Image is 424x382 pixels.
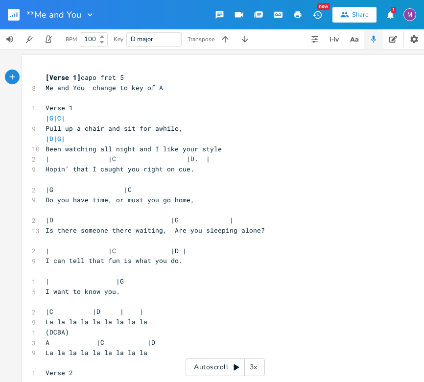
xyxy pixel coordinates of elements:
[46,114,65,122] span: | | |
[317,3,330,10] div: New
[46,317,147,326] span: La la la la la la la la la
[46,277,124,286] span: | |G
[46,226,265,235] span: Is there someone there waiting, Are you sleeping alone?
[391,7,396,13] div: 1
[46,328,69,336] span: (DCBA)
[114,36,123,42] div: Key
[245,358,262,376] div: 3x
[186,358,265,376] div: Autoscroll
[332,7,377,23] button: Share
[46,134,65,143] span: | | |
[57,134,61,143] span: G
[49,114,53,122] span: G
[46,246,187,255] span: | |C |D |
[46,368,73,377] span: Verse 2
[46,338,155,347] span: A |C |D
[46,185,132,194] span: |G |C
[46,215,234,224] span: |D |G |
[46,144,222,153] span: Been watching all night and I like your style
[403,8,416,21] div: melindameshad
[131,35,153,44] span: D major
[403,3,416,26] button: M
[307,6,327,24] button: New
[46,83,163,92] span: Me and You change to key of A
[46,73,81,82] span: [Verse 1]
[380,6,400,24] button: 1
[57,114,61,122] span: C
[46,287,120,296] span: I want to know you.
[46,348,147,357] span: La la la la la la la la la
[46,73,124,82] span: capo fret 5
[66,37,77,42] div: BPM
[49,134,53,143] span: D
[188,36,214,42] div: Transpose
[46,195,194,204] span: Do you have time, or must you go home,
[46,256,183,265] span: I can tell that fun is what you do.
[46,103,73,112] span: Verse 1
[46,307,143,316] span: |C |D | |
[26,10,81,19] span: **Me and You
[46,165,194,173] span: Hopin’ that I caught you right on cue.
[46,154,210,163] span: | |C |D. |
[46,124,183,133] span: Pull up a chair and sit for awhile,
[352,10,369,19] div: Share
